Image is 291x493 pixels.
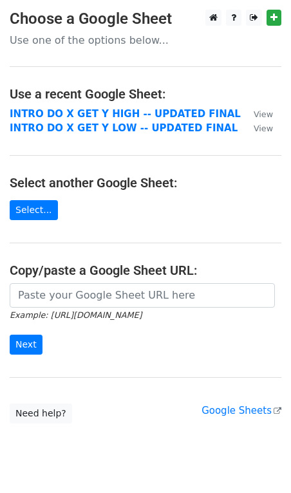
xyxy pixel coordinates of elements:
a: Google Sheets [202,405,281,416]
h3: Choose a Google Sheet [10,10,281,28]
a: View [241,122,273,134]
a: INTRO DO X GET Y LOW -- UPDATED FINAL [10,122,238,134]
a: View [241,108,273,120]
a: INTRO DO X GET Y HIGH -- UPDATED FINAL [10,108,241,120]
small: View [254,124,273,133]
input: Next [10,335,42,355]
p: Use one of the options below... [10,33,281,47]
h4: Select another Google Sheet: [10,175,281,191]
h4: Use a recent Google Sheet: [10,86,281,102]
input: Paste your Google Sheet URL here [10,283,275,308]
h4: Copy/paste a Google Sheet URL: [10,263,281,278]
small: Example: [URL][DOMAIN_NAME] [10,310,142,320]
a: Select... [10,200,58,220]
a: Need help? [10,404,72,423]
small: View [254,109,273,119]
